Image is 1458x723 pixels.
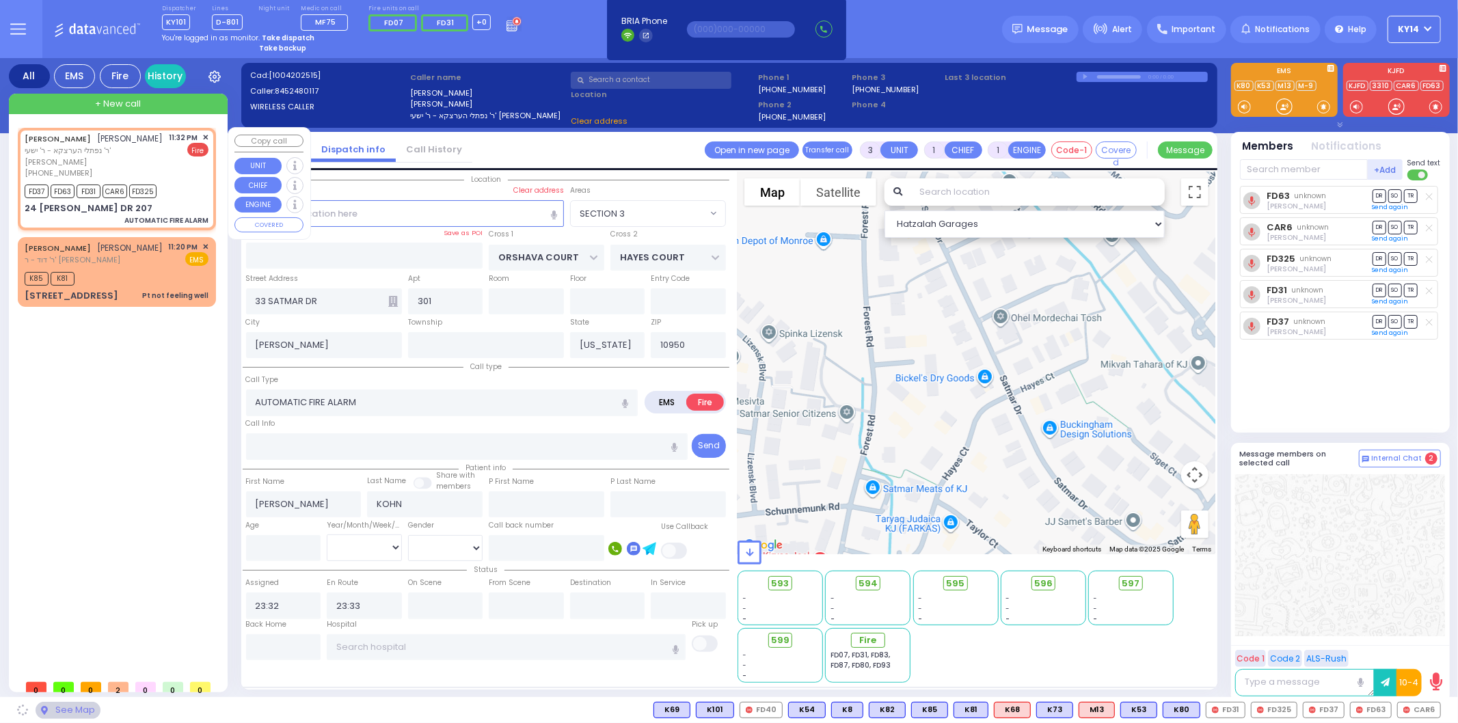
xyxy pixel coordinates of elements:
div: AUTOMATIC FIRE ALARM [124,215,208,226]
label: Township [408,317,442,328]
span: SECTION 3 [571,201,707,226]
span: 0 [190,682,211,692]
input: Search location [910,178,1164,206]
div: Pt not feeling well [142,290,208,301]
div: See map [36,702,100,719]
label: En Route [327,577,358,588]
label: ZIP [651,317,661,328]
span: Fire [859,633,876,647]
span: Other building occupants [388,296,398,307]
span: [PHONE_NUMBER] [25,167,92,178]
span: - [1005,614,1010,624]
span: unknown [1292,285,1324,295]
button: Message [1158,141,1213,159]
label: Last Name [367,476,406,487]
label: [PHONE_NUMBER] [758,84,826,94]
a: FD31 [1267,285,1287,295]
div: ALS [994,702,1031,718]
div: ALS [1079,702,1115,718]
label: P First Name [489,476,534,487]
span: 0 [81,682,101,692]
label: Assigned [246,577,280,588]
label: Fire units on call [368,5,491,13]
span: 597 [1122,577,1140,590]
label: [PERSON_NAME] [410,98,566,110]
button: KY14 [1388,16,1441,43]
span: 0 [53,682,74,692]
div: K101 [696,702,734,718]
button: UNIT [880,141,918,159]
span: unknown [1295,191,1327,201]
span: Clear address [571,115,627,126]
img: comment-alt.png [1362,456,1369,463]
label: [PERSON_NAME] [410,87,566,99]
button: Map camera controls [1181,461,1209,489]
a: Send again [1373,203,1409,211]
div: BLS [869,702,906,718]
div: [STREET_ADDRESS] [25,289,118,303]
label: First Name [246,476,285,487]
div: FD40 [740,702,783,718]
button: ALS-Rush [1304,650,1349,667]
div: K81 [954,702,988,718]
a: KJFD [1347,81,1368,91]
a: Call History [396,143,472,156]
span: TR [1404,252,1418,265]
span: TR [1404,189,1418,202]
span: + New call [95,97,141,111]
span: Jacob Neuman [1267,327,1326,337]
span: [1004202515] [269,70,321,81]
label: Hospital [327,619,357,630]
label: Cad: [250,70,406,81]
label: Street Address [246,273,299,284]
button: Code 2 [1268,650,1302,667]
span: FD325 [129,185,157,198]
span: - [831,603,835,614]
input: (000)000-00000 [687,21,795,38]
span: members [436,481,471,491]
a: Open this area in Google Maps (opens a new window) [741,536,786,554]
span: Phone 4 [852,99,941,111]
div: K68 [994,702,1031,718]
div: K85 [911,702,948,718]
span: - [831,614,835,624]
img: red-radio-icon.svg [1356,707,1363,713]
input: Search a contact [571,72,731,89]
a: Send again [1373,266,1409,274]
button: Transfer call [802,141,852,159]
span: - [918,593,922,603]
a: FD37 [1267,316,1289,327]
span: unknown [1300,254,1332,264]
button: Toggle fullscreen view [1181,178,1209,206]
span: ✕ [202,241,208,253]
label: Caller name [410,72,566,83]
button: Members [1243,139,1294,154]
a: Send again [1373,297,1409,305]
div: BLS [911,702,948,718]
span: Call type [463,361,509,372]
span: 0 [26,682,46,692]
div: BLS [653,702,690,718]
div: 24 [PERSON_NAME] DR 207 [25,202,152,215]
span: - [743,593,747,603]
div: K80 [1163,702,1200,718]
strong: Take dispatch [262,33,314,43]
button: +Add [1368,159,1403,180]
label: Location [571,89,753,100]
span: - [743,614,747,624]
span: DR [1373,189,1386,202]
span: DR [1373,284,1386,297]
div: BLS [696,702,734,718]
span: - [1005,603,1010,614]
span: - [1094,603,1098,614]
div: BLS [788,702,826,718]
a: [PERSON_NAME] [25,133,91,144]
div: EMS [54,64,95,88]
span: 0 [163,682,183,692]
div: K53 [1120,702,1157,718]
img: red-radio-icon.svg [746,707,753,713]
span: Message [1027,23,1068,36]
span: Important [1172,23,1215,36]
span: 595 [947,577,965,590]
label: Age [246,520,260,531]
